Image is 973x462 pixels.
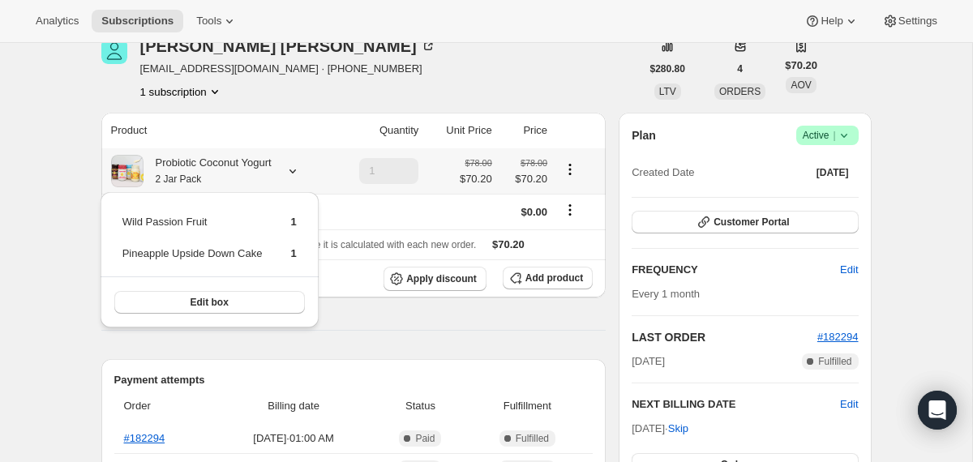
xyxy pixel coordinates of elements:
h2: LAST ORDER [632,329,817,345]
span: $70.20 [492,238,525,250]
button: Product actions [140,83,223,100]
span: | [833,129,835,142]
th: Quantity [332,113,423,148]
span: Analytics [36,15,79,28]
span: $70.20 [785,58,817,74]
button: Tools [186,10,247,32]
span: $70.20 [502,171,547,187]
span: 1 [290,247,296,259]
span: Tools [196,15,221,28]
span: Fulfillment [472,398,584,414]
span: $70.20 [460,171,492,187]
span: [DATE] · 01:00 AM [218,430,370,447]
span: [DATE] · [632,422,688,434]
span: Every 1 month [632,288,700,300]
small: $78.00 [465,158,492,168]
button: Edit [840,396,858,413]
div: [PERSON_NAME] [PERSON_NAME] [140,38,436,54]
span: Skip [668,421,688,437]
button: Customer Portal [632,211,858,233]
span: Apply discount [406,272,477,285]
button: [DATE] [807,161,859,184]
span: ORDERS [719,86,761,97]
button: Edit box [114,291,305,314]
a: #182294 [817,331,859,343]
span: Fulfilled [516,432,549,445]
span: 1 [290,216,296,228]
span: Active [803,127,852,143]
button: Analytics [26,10,88,32]
th: Order [114,388,213,424]
td: Wild Passion Fruit [122,213,264,243]
span: Settings [898,15,937,28]
button: Settings [872,10,947,32]
button: Skip [658,416,698,442]
span: [EMAIL_ADDRESS][DOMAIN_NAME] · [PHONE_NUMBER] [140,61,436,77]
h2: NEXT BILLING DATE [632,396,840,413]
button: 4 [727,58,752,80]
span: $280.80 [650,62,685,75]
span: [DATE] [632,353,665,370]
span: Subscriptions [101,15,174,28]
span: Created Date [632,165,694,181]
span: Paid [415,432,435,445]
button: $280.80 [641,58,695,80]
button: Help [795,10,868,32]
span: Edit box [190,296,228,309]
img: product img [111,155,144,187]
span: Customer Portal [714,216,789,229]
th: Unit Price [423,113,496,148]
span: 4 [737,62,743,75]
td: Pineapple Upside Down Cake [122,245,264,275]
span: Add product [525,272,583,284]
div: Probiotic Coconut Yogurt [144,155,272,187]
small: 2 Jar Pack [156,173,202,185]
th: Product [101,113,333,148]
button: Edit [830,257,868,283]
span: Edit [840,262,858,278]
button: Subscriptions [92,10,183,32]
h2: Payment attempts [114,372,594,388]
a: #182294 [124,432,165,444]
span: $0.00 [521,206,548,218]
button: Apply discount [384,267,486,291]
button: Product actions [557,160,583,178]
h2: FREQUENCY [632,262,840,278]
span: Melessa Williams [101,38,127,64]
small: $78.00 [521,158,547,168]
th: Price [497,113,552,148]
span: Fulfilled [818,355,851,368]
span: Status [379,398,461,414]
h2: Plan [632,127,656,143]
button: Add product [503,267,593,289]
span: AOV [791,79,811,91]
span: Help [821,15,842,28]
div: Open Intercom Messenger [918,391,957,430]
button: Shipping actions [557,201,583,219]
button: #182294 [817,329,859,345]
span: [DATE] [817,166,849,179]
span: LTV [659,86,676,97]
span: Billing date [218,398,370,414]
